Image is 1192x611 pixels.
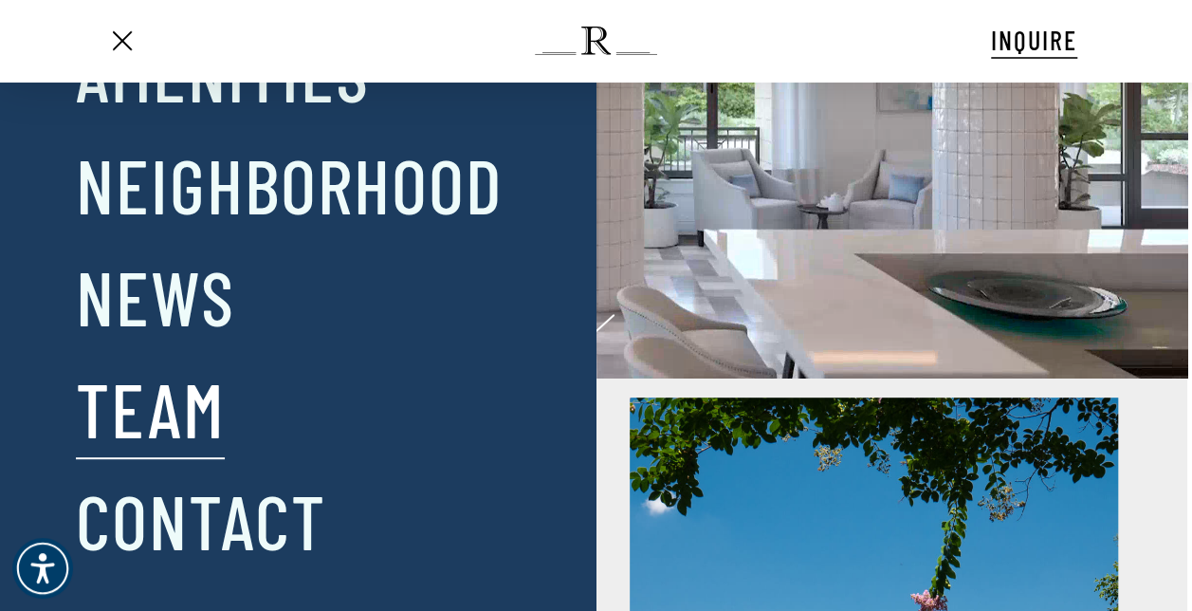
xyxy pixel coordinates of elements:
a: Neighborhood [76,135,504,233]
a: Navigation Menu [105,31,138,51]
a: Contact [76,471,326,569]
span: INQUIRE [991,24,1077,56]
a: Team [76,359,225,457]
a: News [76,247,235,345]
a: INQUIRE [991,22,1077,59]
img: The Regent [535,27,657,55]
div: Accessibility Menu [12,538,73,599]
